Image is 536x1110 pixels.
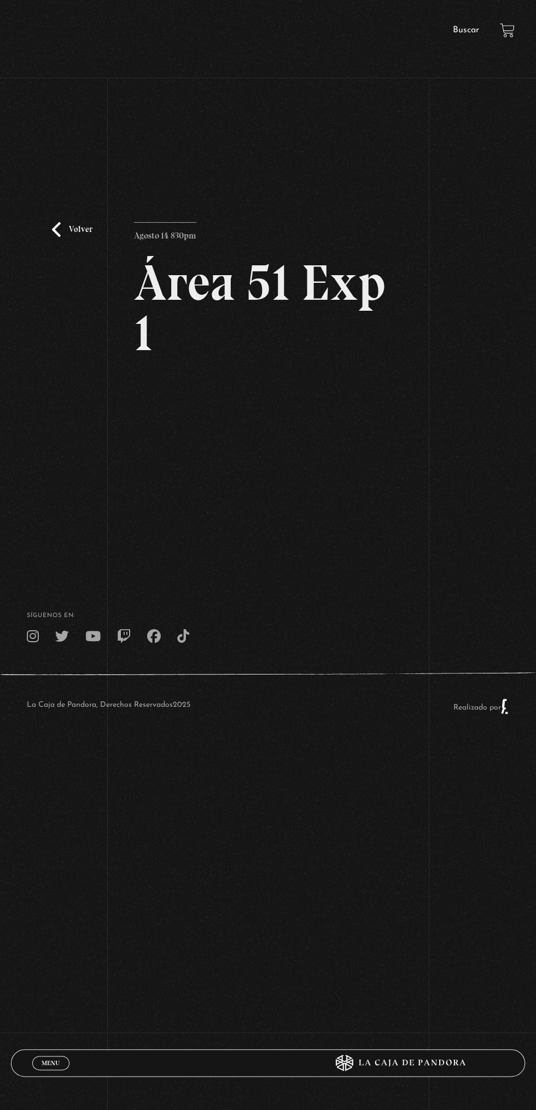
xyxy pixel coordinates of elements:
a: View your shopping cart [500,22,515,37]
h2: Área 51 Exp 1 [134,258,401,358]
iframe: Dailymotion video player – PROGRAMA - AREA 51 - 14 DE AGOSTO [134,375,401,525]
p: Agosto 14 830pm [134,222,196,244]
a: Realizado por [453,704,509,712]
a: Volver [52,222,92,237]
a: Buscar [453,26,479,34]
p: La Caja de Pandora, Derechos Reservados 2025 [27,698,190,714]
h4: SÍguenos en: [27,613,509,619]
